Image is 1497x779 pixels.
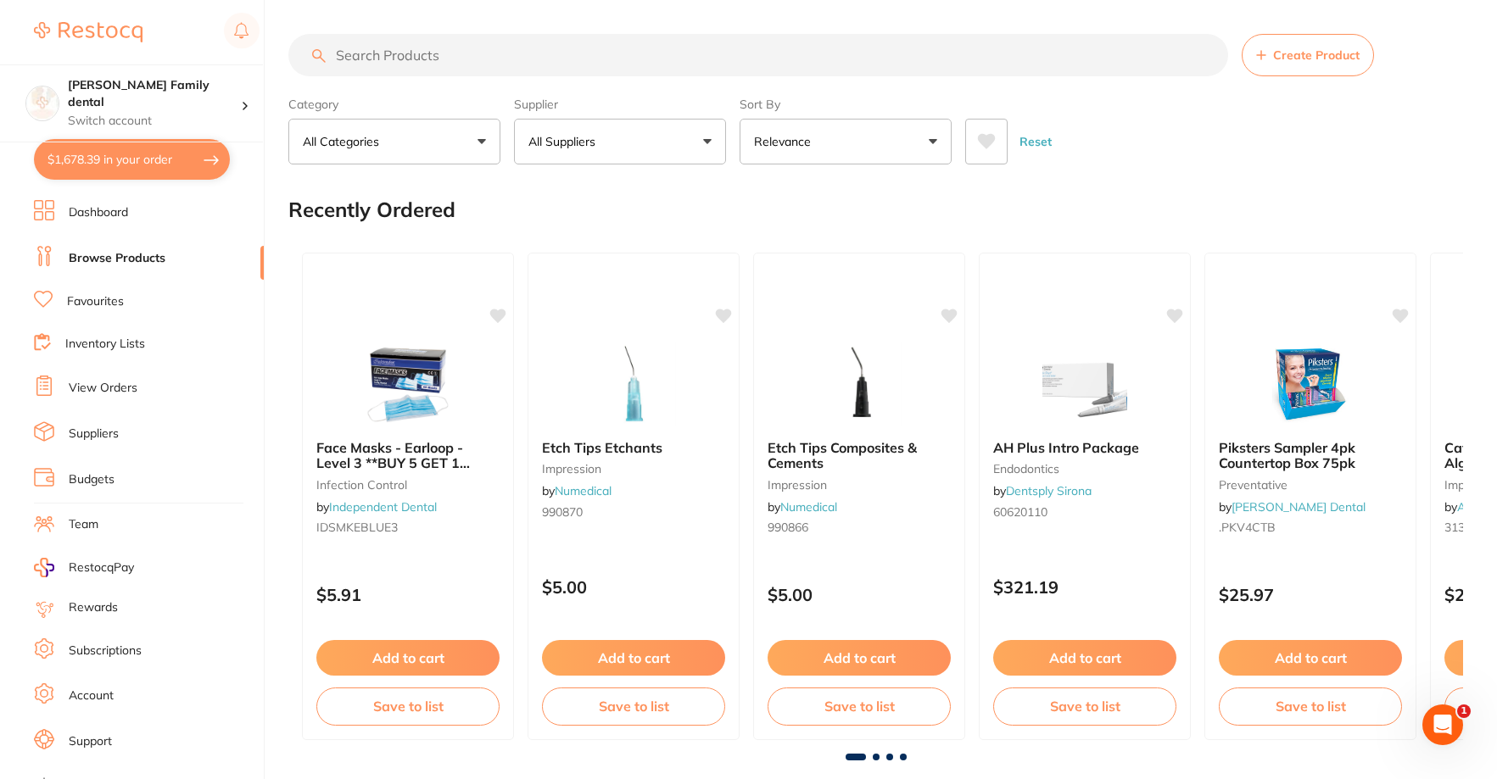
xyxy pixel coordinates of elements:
p: Relevance [754,133,818,150]
span: by [993,483,1092,498]
a: Numedical [555,483,612,498]
b: Etch Tips Composites & Cements [768,440,951,471]
span: by [1219,499,1366,515]
span: 1 [1457,704,1471,718]
button: $1,678.39 in your order [34,139,230,180]
button: Add to cart [542,640,725,676]
label: Category [288,97,500,112]
a: Dashboard [69,204,128,221]
a: Suppliers [69,426,119,442]
p: $5.91 [316,585,500,604]
p: $5.00 [542,577,725,597]
p: All Suppliers [528,133,602,150]
a: RestocqPay [34,558,134,577]
a: Numedical [780,499,837,515]
iframe: Intercom live chat [1422,704,1463,745]
img: Etch Tips Etchants [578,342,689,426]
button: Add to cart [768,640,951,676]
h4: Westbrook Family dental [68,77,241,110]
span: by [542,483,612,498]
button: All Suppliers [514,119,726,164]
small: IDSMKEBLUE3 [316,520,500,534]
button: Relevance [740,119,952,164]
a: Rewards [69,599,118,616]
button: All Categories [288,119,500,164]
a: Inventory Lists [65,336,145,353]
a: Restocq Logo [34,13,142,52]
p: $25.97 [1219,585,1402,604]
button: Add to cart [993,640,1176,676]
a: Favourites [67,293,124,310]
span: by [768,499,837,515]
img: Face Masks - Earloop - Level 3 **BUY 5 GET 1 FREE, BUY 30 GET 10 FREE** [353,342,463,426]
small: 990866 [768,520,951,534]
img: AH Plus Intro Package [1030,342,1140,426]
b: Piksters Sampler 4pk Countertop Box 75pk [1219,440,1402,471]
h2: Recently Ordered [288,198,455,222]
label: Sort By [740,97,952,112]
small: preventative [1219,478,1402,492]
span: RestocqPay [69,559,134,576]
button: Add to cart [316,640,500,676]
span: Create Product [1273,48,1360,62]
p: $5.00 [768,585,951,604]
button: Save to list [993,687,1176,725]
span: by [316,499,437,515]
button: Reset [1014,119,1057,164]
img: Etch Tips Composites & Cements [804,342,914,426]
a: Subscriptions [69,643,142,659]
img: Piksters Sampler 4pk Countertop Box 75pk [1255,342,1366,426]
a: [PERSON_NAME] Dental [1232,499,1366,515]
small: impression [542,462,725,476]
small: 60620110 [993,505,1176,519]
a: Independent Dental [329,499,437,515]
a: Support [69,733,112,750]
img: Restocq Logo [34,22,142,42]
small: .PKV4CTB [1219,520,1402,534]
a: View Orders [69,380,137,397]
b: Face Masks - Earloop - Level 3 **BUY 5 GET 1 FREE, BUY 30 GET 10 FREE** [316,440,500,471]
p: $321.19 [993,577,1176,597]
a: Budgets [69,471,115,488]
a: Dentsply Sirona [1006,483,1092,498]
b: Etch Tips Etchants [542,440,725,455]
button: Save to list [768,687,951,725]
small: infection control [316,478,500,492]
small: endodontics [993,462,1176,476]
a: Browse Products [69,250,165,267]
img: RestocqPay [34,558,54,577]
button: Save to list [542,687,725,725]
button: Save to list [316,687,500,725]
b: AH Plus Intro Package [993,440,1176,455]
small: 990870 [542,505,725,519]
p: Switch account [68,113,241,130]
small: impression [768,478,951,492]
button: Add to cart [1219,640,1402,676]
button: Create Product [1242,34,1374,76]
a: Account [69,687,114,704]
label: Supplier [514,97,726,112]
img: Westbrook Family dental [26,86,59,119]
button: Save to list [1219,687,1402,725]
input: Search Products [288,34,1228,76]
a: Team [69,516,98,533]
p: All Categories [303,133,386,150]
